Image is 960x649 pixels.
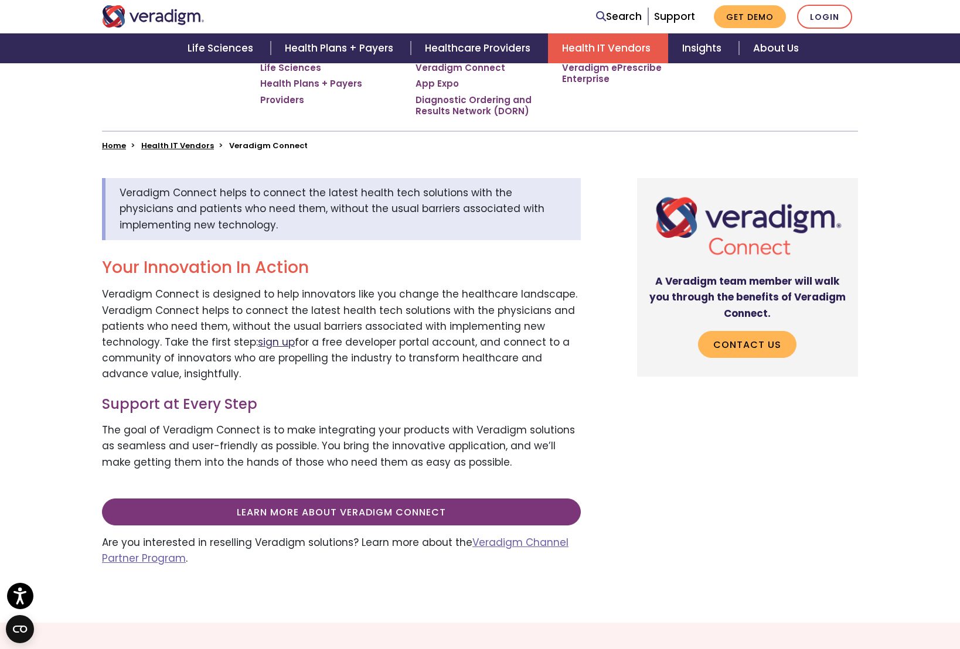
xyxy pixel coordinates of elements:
[271,33,411,63] a: Health Plans + Payers
[258,335,295,349] a: sign up
[646,187,849,264] img: Veradigm Connect
[120,186,544,231] span: Veradigm Connect helps to connect the latest health tech solutions with the physicians and patien...
[548,33,668,63] a: Health IT Vendors
[260,94,304,106] a: Providers
[141,140,214,151] a: Health IT Vendors
[260,78,362,90] a: Health Plans + Payers
[102,258,581,278] h2: Your Innovation In Action
[102,396,581,413] h3: Support at Every Step
[6,615,34,643] button: Open CMP widget
[260,62,321,74] a: Life Sciences
[562,62,700,85] a: Veradigm ePrescribe Enterprise
[797,5,852,29] a: Login
[102,498,581,525] a: Learn more about Veradigm Connect
[102,535,581,566] p: Are you interested in reselling Veradigm solutions? Learn more about the .
[416,94,544,117] a: Diagnostic Ordering and Results Network (DORN)
[102,286,581,382] p: Veradigm Connect is designed to help innovators like you change the healthcare landscape. Veradig...
[596,9,642,25] a: Search
[102,5,205,28] img: Veradigm logo
[714,5,786,28] a: Get Demo
[698,331,796,358] a: Contact Us
[411,33,548,63] a: Healthcare Providers
[654,9,695,23] a: Support
[102,422,581,470] p: The goal of Veradigm Connect is to make integrating your products with Veradigm solutions as seam...
[102,140,126,151] a: Home
[735,565,946,635] iframe: Drift Chat Widget
[416,62,505,74] a: Veradigm Connect
[416,78,459,90] a: App Expo
[173,33,271,63] a: Life Sciences
[739,33,813,63] a: About Us
[668,33,739,63] a: Insights
[649,274,846,320] strong: A Veradigm team member will walk you through the benefits of Veradigm Connect.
